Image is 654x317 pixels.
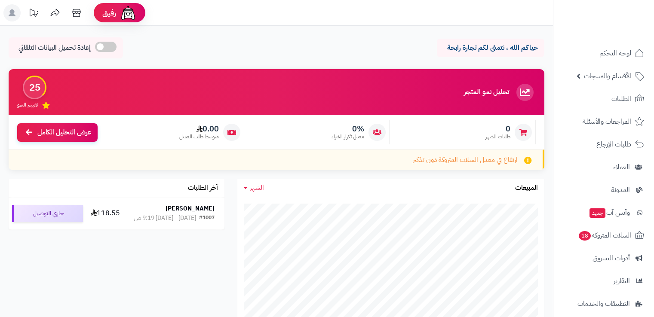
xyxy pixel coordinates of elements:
span: الأقسام والمنتجات [584,70,631,82]
span: الشهر [250,183,264,193]
span: متوسط طلب العميل [179,133,219,140]
a: وآتس آبجديد [559,202,649,223]
a: المدونة [559,180,649,200]
td: 118.55 [86,198,124,229]
h3: المبيعات [515,184,538,192]
span: 0.00 [179,124,219,134]
span: 0 [485,124,510,134]
span: المراجعات والأسئلة [583,116,631,128]
img: logo-2.png [596,23,646,41]
a: المراجعات والأسئلة [559,111,649,132]
span: تقييم النمو [17,101,38,109]
h3: تحليل نمو المتجر [464,88,509,96]
h3: آخر الطلبات [188,184,218,192]
span: لوحة التحكم [599,47,631,59]
span: طلبات الإرجاع [596,138,631,150]
span: وآتس آب [589,207,630,219]
span: العملاء [613,161,630,173]
span: إعادة تحميل البيانات التلقائي [18,43,91,53]
strong: [PERSON_NAME] [166,204,215,213]
span: أدوات التسويق [593,252,630,264]
span: رفيق [102,8,116,18]
img: ai-face.png [120,4,137,21]
span: معدل تكرار الشراء [332,133,364,140]
a: تحديثات المنصة [23,4,44,24]
span: عرض التحليل الكامل [37,128,91,137]
a: لوحة التحكم [559,43,649,64]
a: التطبيقات والخدمات [559,293,649,314]
p: حياكم الله ، نتمنى لكم تجارة رابحة [443,43,538,53]
a: التقارير [559,271,649,291]
a: السلات المتروكة18 [559,225,649,246]
div: #1007 [199,214,215,223]
span: طلبات الشهر [485,133,510,140]
span: التقارير [614,275,630,287]
div: [DATE] - [DATE] 9:19 ص [134,214,196,223]
span: الطلبات [611,93,631,105]
a: العملاء [559,157,649,177]
span: ارتفاع في معدل السلات المتروكة دون تذكير [413,155,518,165]
span: التطبيقات والخدمات [577,298,630,310]
a: طلبات الإرجاع [559,134,649,155]
a: أدوات التسويق [559,248,649,268]
span: المدونة [611,184,630,196]
div: جاري التوصيل [12,205,83,222]
span: السلات المتروكة [578,229,631,241]
a: الطلبات [559,88,649,109]
span: 18 [579,231,591,241]
span: 0% [332,124,364,134]
span: جديد [590,208,605,218]
a: الشهر [244,183,264,193]
a: عرض التحليل الكامل [17,123,98,142]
